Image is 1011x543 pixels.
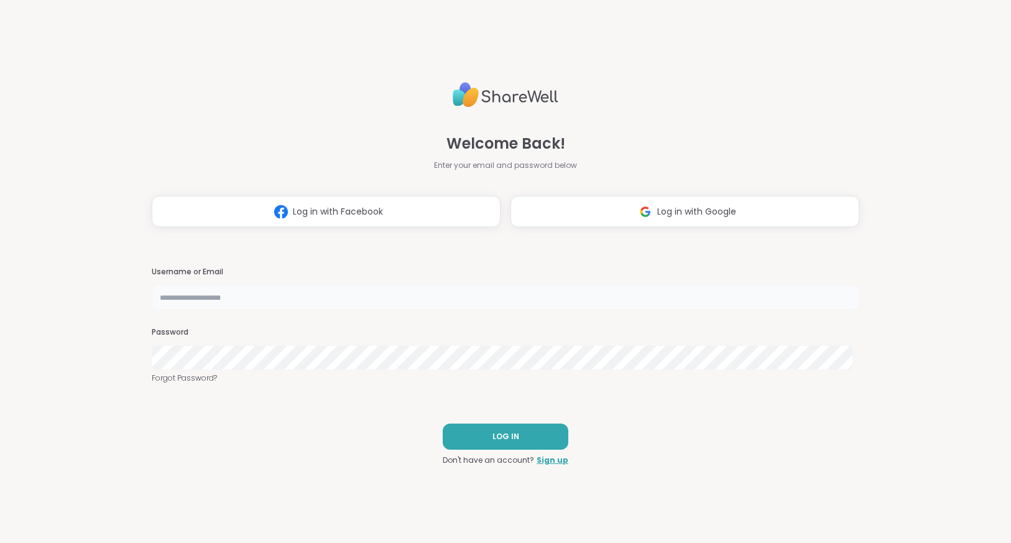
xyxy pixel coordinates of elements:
span: Log in with Google [657,205,736,218]
span: LOG IN [492,431,519,442]
span: Welcome Back! [446,132,565,155]
span: Enter your email and password below [434,160,577,171]
h3: Username or Email [152,267,859,277]
button: Log in with Facebook [152,196,501,227]
h3: Password [152,327,859,338]
img: ShareWell Logomark [634,200,657,223]
img: ShareWell Logomark [269,200,293,223]
a: Sign up [537,455,568,466]
a: Forgot Password? [152,373,859,384]
img: ShareWell Logo [453,77,558,113]
button: LOG IN [443,424,568,450]
span: Log in with Facebook [293,205,383,218]
span: Don't have an account? [443,455,534,466]
button: Log in with Google [510,196,859,227]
